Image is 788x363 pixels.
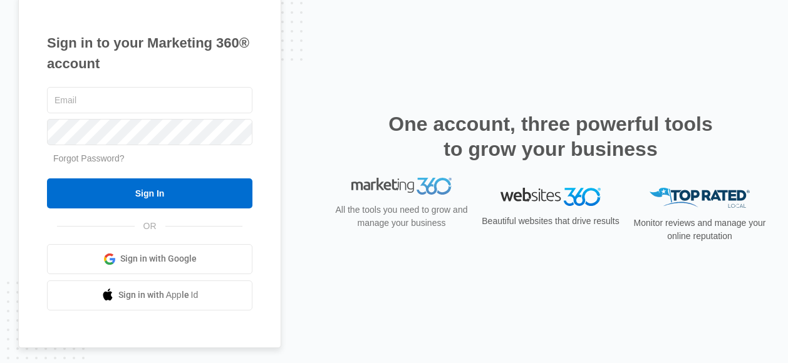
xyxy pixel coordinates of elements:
[500,188,601,206] img: Websites 360
[385,111,717,161] h2: One account, three powerful tools to grow your business
[351,188,452,205] img: Marketing 360
[650,188,750,208] img: Top Rated Local
[120,252,197,265] span: Sign in with Google
[118,289,199,302] span: Sign in with Apple Id
[47,280,252,310] a: Sign in with Apple Id
[47,178,252,208] input: Sign In
[331,213,472,240] p: All the tools you need to grow and manage your business
[47,33,252,74] h1: Sign in to your Marketing 360® account
[135,220,165,233] span: OR
[480,215,621,228] p: Beautiful websites that drive results
[53,153,125,163] a: Forgot Password?
[630,217,770,243] p: Monitor reviews and manage your online reputation
[47,244,252,274] a: Sign in with Google
[47,87,252,113] input: Email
